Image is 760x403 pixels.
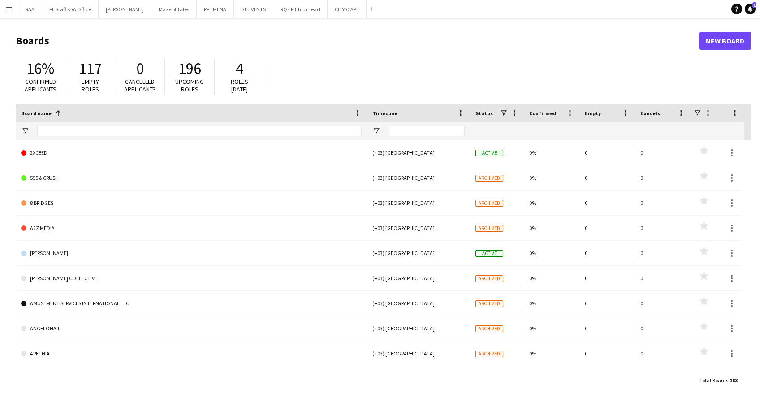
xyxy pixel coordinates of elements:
[529,110,557,117] span: Confirmed
[524,341,579,366] div: 0%
[579,191,635,215] div: 0
[524,216,579,240] div: 0%
[730,377,738,384] span: 183
[585,110,601,117] span: Empty
[635,291,691,316] div: 0
[635,216,691,240] div: 0
[367,241,470,265] div: (+03) [GEOGRAPHIC_DATA]
[367,316,470,341] div: (+03) [GEOGRAPHIC_DATA]
[635,241,691,265] div: 0
[524,316,579,341] div: 0%
[21,266,362,291] a: [PERSON_NAME] COLLECTIVE
[82,78,99,93] span: Empty roles
[21,140,362,165] a: 2XCEED
[635,165,691,190] div: 0
[21,241,362,266] a: [PERSON_NAME]
[475,250,503,257] span: Active
[524,140,579,165] div: 0%
[21,165,362,191] a: 555 & CRUSH
[579,341,635,366] div: 0
[37,126,362,136] input: Board name Filter Input
[635,316,691,341] div: 0
[475,110,493,117] span: Status
[475,275,503,282] span: Archived
[178,59,201,78] span: 196
[579,316,635,341] div: 0
[372,110,397,117] span: Timezone
[25,78,56,93] span: Confirmed applicants
[635,191,691,215] div: 0
[18,0,42,18] button: RAA
[367,165,470,190] div: (+03) [GEOGRAPHIC_DATA]
[124,78,156,93] span: Cancelled applicants
[367,140,470,165] div: (+03) [GEOGRAPHIC_DATA]
[372,127,380,135] button: Open Filter Menu
[367,291,470,316] div: (+03) [GEOGRAPHIC_DATA]
[231,78,248,93] span: Roles [DATE]
[475,225,503,232] span: Archived
[367,341,470,366] div: (+03) [GEOGRAPHIC_DATA]
[389,126,465,136] input: Timezone Filter Input
[21,127,29,135] button: Open Filter Menu
[640,110,660,117] span: Cancels
[236,59,243,78] span: 4
[700,372,738,389] div: :
[475,175,503,182] span: Archived
[367,216,470,240] div: (+03) [GEOGRAPHIC_DATA]
[136,59,144,78] span: 0
[745,4,756,14] a: 1
[579,291,635,316] div: 0
[635,140,691,165] div: 0
[524,191,579,215] div: 0%
[475,325,503,332] span: Archived
[699,32,751,50] a: New Board
[16,34,699,48] h1: Boards
[21,216,362,241] a: A2Z MEDIA
[475,200,503,207] span: Archived
[524,266,579,290] div: 0%
[579,216,635,240] div: 0
[21,341,362,366] a: ARETHIA
[524,241,579,265] div: 0%
[475,150,503,156] span: Active
[175,78,204,93] span: Upcoming roles
[26,59,54,78] span: 16%
[752,2,756,8] span: 1
[579,165,635,190] div: 0
[21,110,52,117] span: Board name
[524,165,579,190] div: 0%
[635,341,691,366] div: 0
[21,191,362,216] a: 8 BRIDGES
[197,0,234,18] button: PFL MENA
[328,0,367,18] button: CITYSCAPE
[524,291,579,316] div: 0%
[151,0,197,18] button: Maze of Tales
[579,266,635,290] div: 0
[579,140,635,165] div: 0
[234,0,273,18] button: GL EVENTS
[99,0,151,18] button: [PERSON_NAME]
[273,0,328,18] button: RQ - FII Tour Lead
[367,191,470,215] div: (+03) [GEOGRAPHIC_DATA]
[21,291,362,316] a: AMUSEMENT SERVICES INTERNATIONAL LLC
[79,59,102,78] span: 117
[635,266,691,290] div: 0
[579,241,635,265] div: 0
[21,316,362,341] a: ANGELOHAIR
[700,377,728,384] span: Total Boards
[475,351,503,357] span: Archived
[42,0,99,18] button: FL Staff KSA Office
[475,300,503,307] span: Archived
[367,266,470,290] div: (+03) [GEOGRAPHIC_DATA]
